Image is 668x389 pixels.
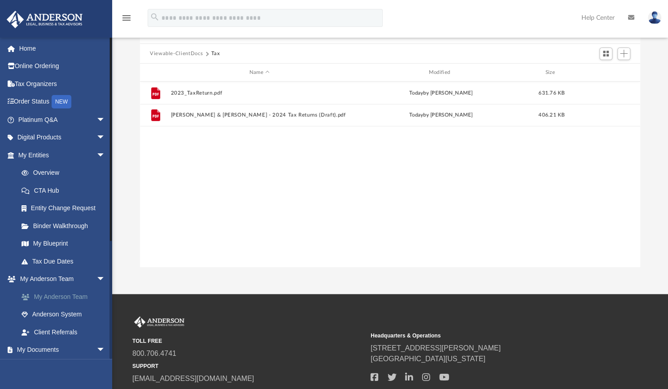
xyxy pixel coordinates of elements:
small: SUPPORT [132,362,364,370]
span: 631.76 KB [538,91,564,95]
a: CTA Hub [13,182,119,199]
div: by [PERSON_NAME] [352,111,530,119]
button: Viewable-ClientDocs [150,50,203,58]
span: arrow_drop_down [96,270,114,289]
small: Headquarters & Operations [371,332,603,340]
a: Client Referrals [13,323,119,341]
div: NEW [52,95,71,108]
span: arrow_drop_down [96,111,114,129]
div: grid [140,82,640,268]
a: My Blueprint [13,235,114,253]
a: Order StatusNEW [6,93,119,111]
div: Modified [352,69,529,77]
a: Tax Organizers [6,75,119,93]
a: Box [13,359,110,376]
a: [GEOGRAPHIC_DATA][US_STATE] [371,355,485,363]
div: id [144,69,166,77]
span: arrow_drop_down [96,129,114,147]
a: 800.706.4741 [132,350,176,357]
small: TOLL FREE [132,337,364,345]
button: Add [617,48,631,60]
a: Overview [13,164,119,182]
div: by [PERSON_NAME] [352,89,530,97]
a: Anderson System [13,306,119,324]
a: My Documentsarrow_drop_down [6,341,114,359]
button: [PERSON_NAME] & [PERSON_NAME] - 2024 Tax Returns (Draft).pdf [170,112,348,118]
button: Switch to Grid View [599,48,613,60]
img: Anderson Advisors Platinum Portal [4,11,85,28]
button: Tax [211,50,220,58]
div: Size [533,69,569,77]
a: [STREET_ADDRESS][PERSON_NAME] [371,344,501,352]
a: Entity Change Request [13,199,119,217]
a: [EMAIL_ADDRESS][DOMAIN_NAME] [132,375,254,382]
div: Name [170,69,348,77]
a: Digital Productsarrow_drop_down [6,129,119,147]
span: today [409,91,423,95]
a: My Anderson Team [13,288,119,306]
a: My Anderson Teamarrow_drop_down [6,270,119,288]
a: Binder Walkthrough [13,217,119,235]
span: today [409,112,423,117]
span: arrow_drop_down [96,146,114,164]
button: 2023_TaxReturn.pdf [170,90,348,96]
img: User Pic [648,11,661,24]
i: menu [121,13,132,23]
span: 406.21 KB [538,112,564,117]
a: Home [6,39,119,57]
a: Online Ordering [6,57,119,75]
a: Tax Due Dates [13,252,119,270]
div: id [573,69,636,77]
i: search [150,12,160,22]
span: arrow_drop_down [96,341,114,359]
a: My Entitiesarrow_drop_down [6,146,119,164]
a: Platinum Q&Aarrow_drop_down [6,111,119,129]
a: menu [121,17,132,23]
img: Anderson Advisors Platinum Portal [132,316,186,328]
